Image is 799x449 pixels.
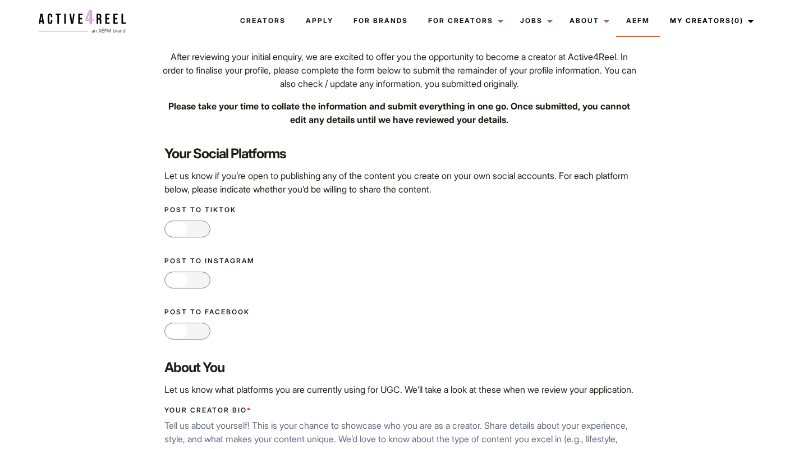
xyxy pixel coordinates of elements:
a: For Creators [418,6,510,36]
a: About [559,6,616,36]
label: About You [164,358,634,377]
span: (0) [731,16,743,25]
a: Jobs [510,6,559,36]
p: Let us know what platforms you are currently using for UGC. We’ll take a look at these when we re... [164,383,634,396]
label: Post to Facebook [164,307,634,317]
strong: Please take your time to collate the information and submit everything in one go. Once submitted,... [168,100,630,125]
a: Apply [296,6,343,36]
label: Your Creator Bio [164,405,634,415]
p: After reviewing your initial enquiry, we are excited to offer you the opportunity to become a cre... [161,50,637,90]
label: Your Social Platforms [164,144,634,163]
img: a4r-logo.svg [39,10,126,33]
a: My Creators(0) [660,6,760,36]
a: Creators [230,6,296,36]
a: AEFM [616,6,660,36]
a: For Brands [343,6,418,36]
label: Post to TikTok [164,205,634,215]
p: Let us know if you’re open to publishing any of the content you create on your own social account... [164,169,634,196]
label: Post to Instagram [164,256,634,266]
